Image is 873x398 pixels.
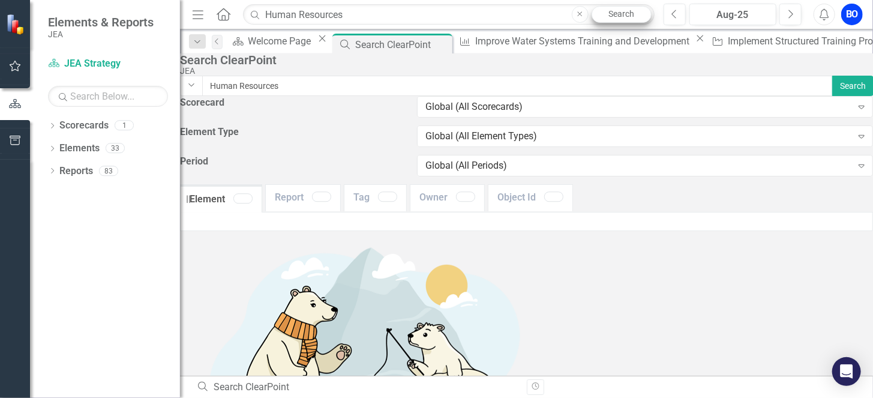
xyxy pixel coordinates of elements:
label: Scorecard [180,96,224,110]
a: Reports [59,164,93,178]
label: Period [180,155,208,169]
a: Report [266,185,340,211]
a: Elements [59,142,100,155]
div: Global (All Scorecards) [425,100,852,114]
a: Element [181,187,262,213]
div: 83 [99,166,118,176]
a: Improve Water Systems Training and Development [455,34,692,49]
a: Object Id [488,185,572,211]
div: Improve Water Systems Training and Development [476,34,693,49]
div: 1 [115,121,134,131]
button: BO [841,4,863,25]
div: 33 [106,143,125,154]
div: JEA [180,67,867,76]
div: Search ClearPoint [197,381,518,394]
div: Search ClearPoint [355,37,449,52]
div: Aug-25 [694,8,773,22]
label: Element Type [180,125,239,139]
a: Owner [410,185,484,211]
a: JEA Strategy [48,57,168,71]
input: Search ClearPoint... [243,4,654,25]
div: Global (All Periods) [425,159,852,173]
a: Search [592,6,652,23]
span: Elements & Reports [48,15,154,29]
div: Search ClearPoint [180,53,867,67]
small: JEA [48,29,154,39]
div: Global (All Element Types) [425,130,852,143]
input: Search Below... [48,86,168,107]
a: Welcome Page [229,34,315,49]
a: Scorecards [59,119,109,133]
button: Aug-25 [689,4,777,25]
div: Welcome Page [248,34,315,49]
input: Search for something... [202,76,833,96]
img: ClearPoint Strategy [6,14,27,35]
div: Open Intercom Messenger [832,357,861,386]
a: Tag [344,185,406,211]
